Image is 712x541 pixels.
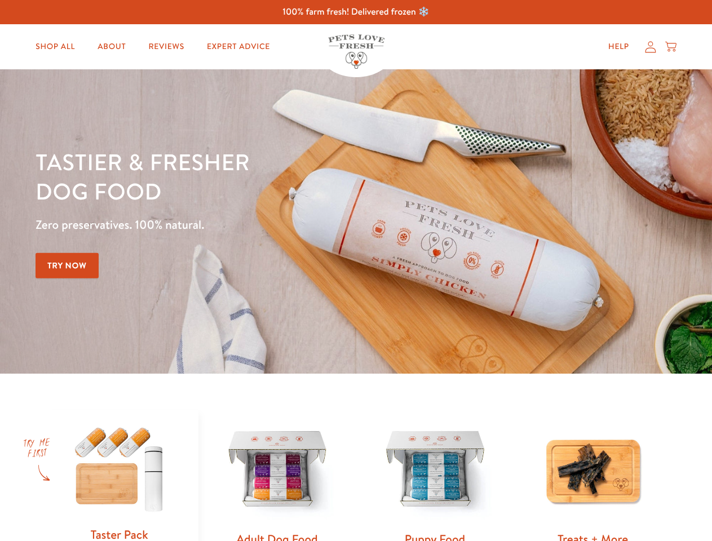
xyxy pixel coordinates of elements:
a: Expert Advice [198,36,279,58]
a: Shop All [26,36,84,58]
h1: Tastier & fresher dog food [36,147,463,206]
a: Try Now [36,253,99,278]
p: Zero preservatives. 100% natural. [36,215,463,235]
a: Help [599,36,638,58]
a: Reviews [139,36,193,58]
a: About [89,36,135,58]
img: Pets Love Fresh [328,34,384,69]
